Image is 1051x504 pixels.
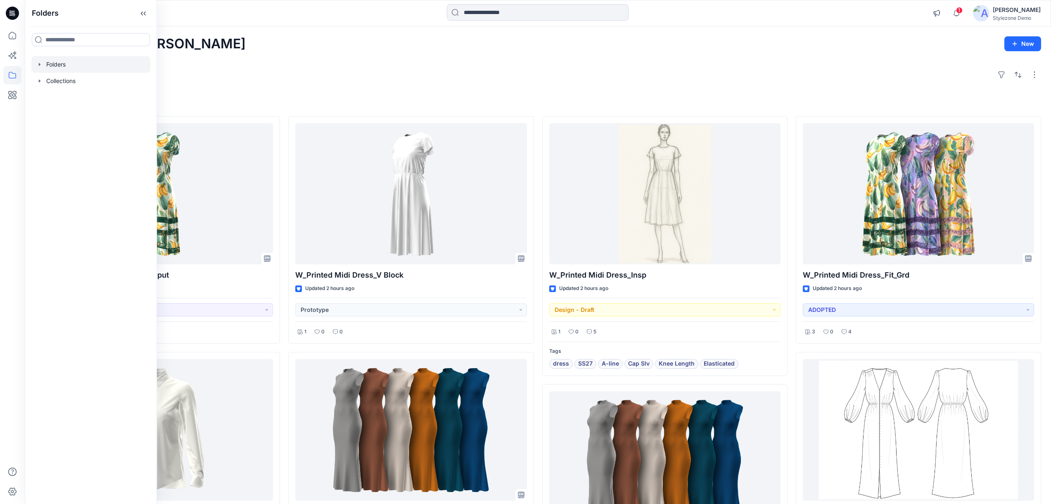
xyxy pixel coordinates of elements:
[993,5,1041,15] div: [PERSON_NAME]
[42,123,273,265] a: W_Printed Midi Dress_Design Input
[593,328,596,336] p: 5
[42,269,273,281] p: W_Printed Midi Dress_Design Input
[830,328,833,336] p: 0
[305,284,354,293] p: Updated 2 hours ago
[1004,36,1041,51] button: New
[295,269,527,281] p: W_Printed Midi Dress_V Block
[575,328,579,336] p: 0
[993,15,1041,21] div: Stylezone Demo
[628,359,650,369] span: Cap Slv
[549,269,781,281] p: W_Printed Midi Dress_Insp
[973,5,989,21] img: avatar
[558,328,560,336] p: 1
[295,123,527,265] a: W_Printed Midi Dress_V Block
[812,328,815,336] p: 3
[42,359,273,501] a: Shirt DEV_AUG 2025
[659,359,695,369] span: Knee Length
[602,359,619,369] span: A-line
[956,7,963,14] span: 1
[559,284,608,293] p: Updated 2 hours ago
[803,359,1034,501] a: W_Long Dress with Buttons
[578,359,593,369] span: SS27
[295,359,527,501] a: Mock Neck Sleeveless
[321,328,325,336] p: 0
[304,328,306,336] p: 1
[848,328,852,336] p: 4
[35,98,1041,108] h4: Styles
[339,328,343,336] p: 0
[803,123,1034,265] a: W_Printed Midi Dress_Fit_Grd
[813,284,862,293] p: Updated 2 hours ago
[549,347,781,356] p: Tags
[549,123,781,265] a: W_Printed Midi Dress_Insp
[803,269,1034,281] p: W_Printed Midi Dress_Fit_Grd
[704,359,735,369] span: Elasticated
[553,359,569,369] span: dress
